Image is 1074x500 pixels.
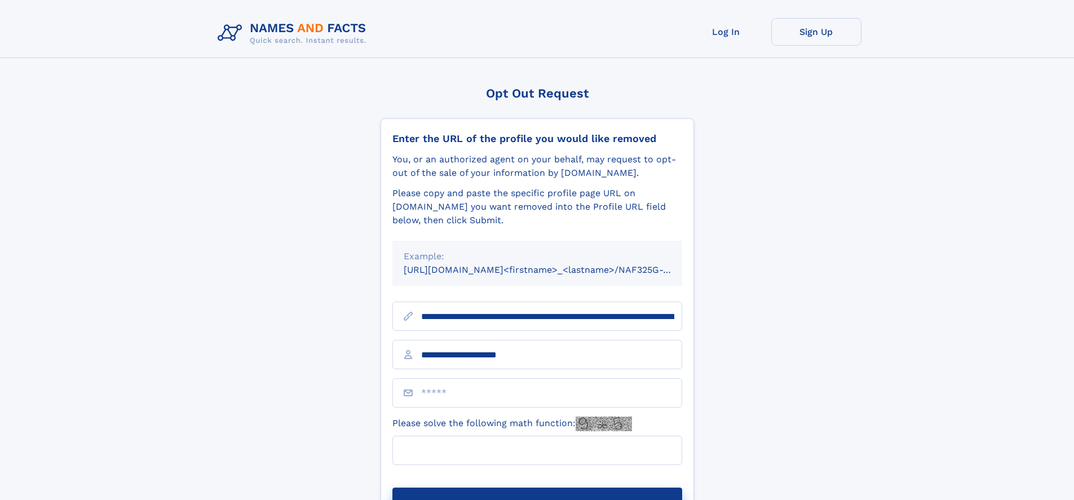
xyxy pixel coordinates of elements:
[392,132,682,145] div: Enter the URL of the profile you would like removed
[392,153,682,180] div: You, or an authorized agent on your behalf, may request to opt-out of the sale of your informatio...
[404,250,671,263] div: Example:
[381,86,694,100] div: Opt Out Request
[392,417,632,431] label: Please solve the following math function:
[404,264,704,275] small: [URL][DOMAIN_NAME]<firstname>_<lastname>/NAF325G-xxxxxxxx
[213,18,375,48] img: Logo Names and Facts
[392,187,682,227] div: Please copy and paste the specific profile page URL on [DOMAIN_NAME] you want removed into the Pr...
[681,18,771,46] a: Log In
[771,18,861,46] a: Sign Up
